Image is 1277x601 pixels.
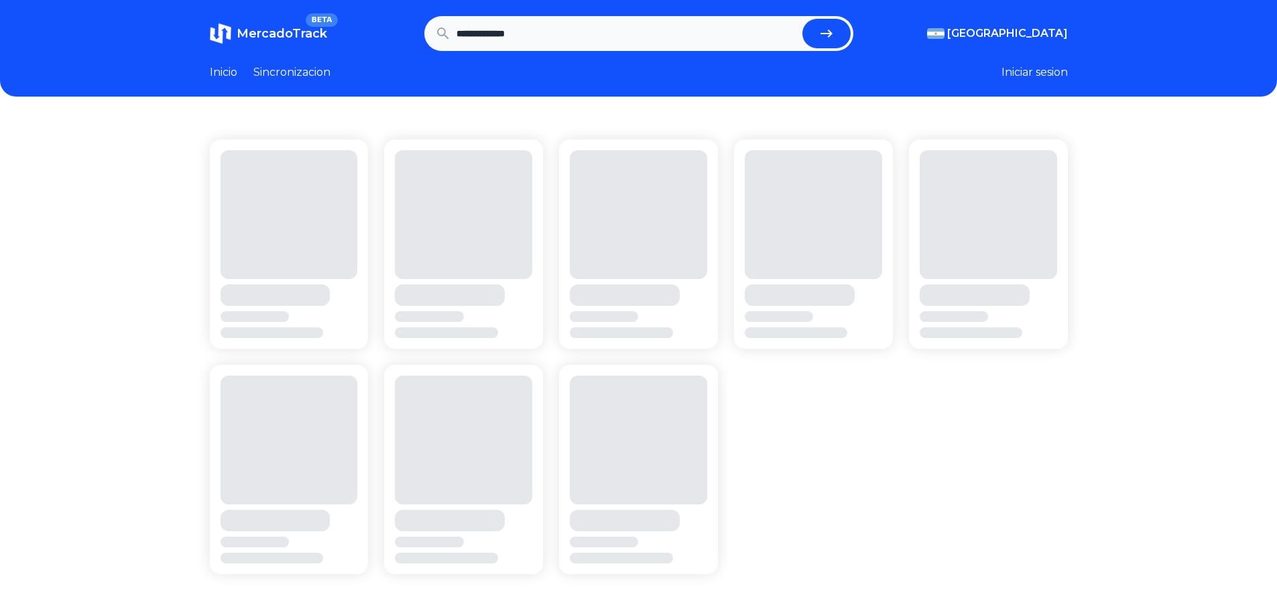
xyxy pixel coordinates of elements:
button: Iniciar sesion [1001,64,1068,80]
span: [GEOGRAPHIC_DATA] [947,25,1068,42]
a: Inicio [210,64,237,80]
img: Argentina [927,28,945,39]
a: Sincronizacion [253,64,330,80]
span: BETA [306,13,337,27]
img: MercadoTrack [210,23,231,44]
button: [GEOGRAPHIC_DATA] [927,25,1068,42]
span: MercadoTrack [237,26,327,41]
a: MercadoTrackBETA [210,23,327,44]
